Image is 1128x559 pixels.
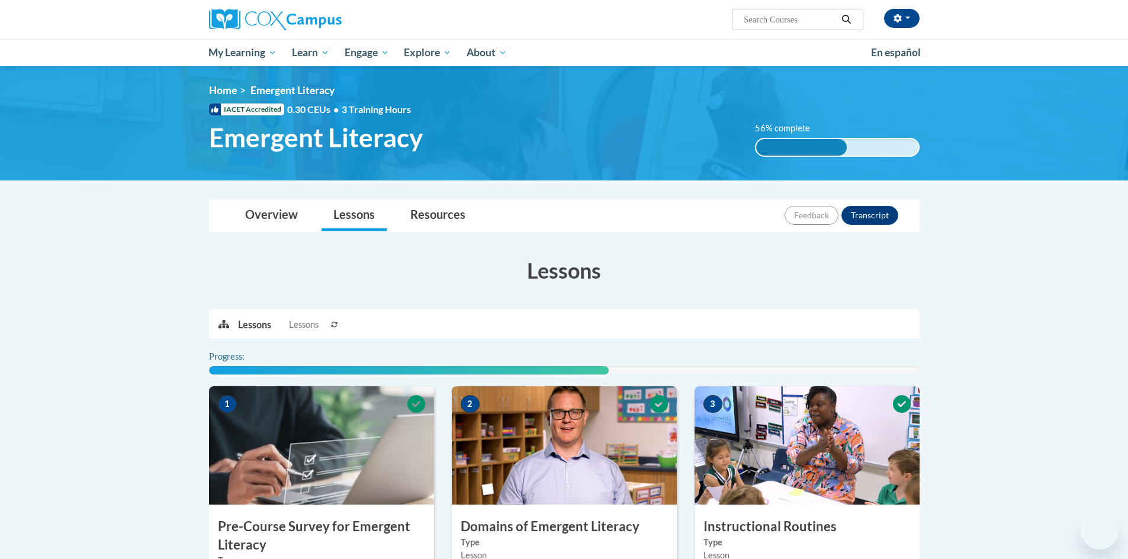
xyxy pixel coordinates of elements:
h3: Pre-Course Survey for Emergent Literacy [209,518,434,554]
span: My Learning [208,46,277,60]
a: En español [863,40,928,65]
a: Overview [233,200,310,231]
iframe: Button to launch messaging window [1081,512,1119,550]
span: Emergent Literacy [250,84,335,96]
h3: Instructional Routines [695,518,920,536]
label: Progress: [209,350,277,363]
span: Emergent Literacy [209,122,423,153]
div: Main menu [191,39,937,66]
span: IACET Accredited [209,104,284,115]
h3: Lessons [209,256,920,285]
span: Learn [292,46,329,60]
a: Engage [337,39,397,66]
a: About [459,39,515,66]
span: En español [871,46,921,59]
button: Account Settings [884,9,920,28]
span: 1 [218,395,237,413]
span: About [467,46,507,60]
button: Search [837,12,855,27]
span: 0.30 CEUs [287,103,342,116]
img: Cox Campus [209,9,342,30]
span: Explore [404,46,451,60]
a: Lessons [322,200,387,231]
span: 3 [703,395,722,413]
span: Lessons [289,318,319,331]
a: Cox Campus [209,9,434,30]
input: Search Courses [743,12,837,27]
span: 3 Training Hours [342,104,411,115]
img: Course Image [209,386,434,505]
button: Transcript [841,206,898,225]
img: Course Image [452,386,677,505]
button: Feedback [785,206,838,225]
span: • [333,104,339,115]
span: Engage [345,46,389,60]
img: Course Image [695,386,920,505]
p: Lessons [238,318,271,331]
a: My Learning [201,39,285,66]
a: Learn [284,39,337,66]
span: 2 [461,395,480,413]
h3: Domains of Emergent Literacy [452,518,677,536]
a: Home [209,84,237,96]
a: Explore [396,39,459,66]
label: Type [461,536,668,549]
label: 56% complete [755,122,823,135]
label: Type [703,536,911,549]
a: Resources [399,200,477,231]
div: 56% complete [756,139,847,156]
